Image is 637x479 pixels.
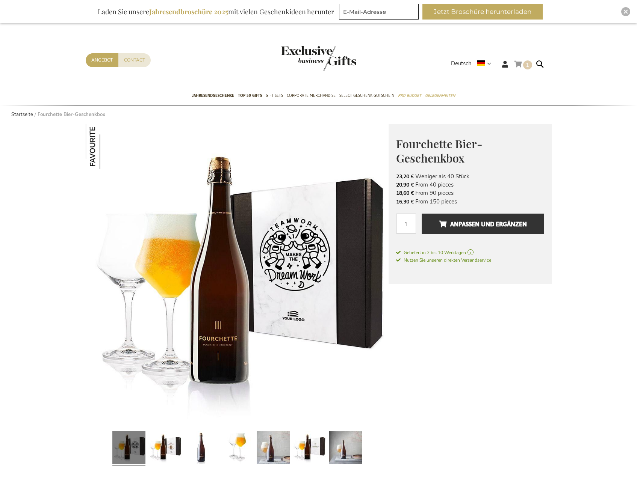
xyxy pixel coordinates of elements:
[396,181,544,189] li: From 40 pieces
[281,46,356,71] img: Exclusive Business gifts logo
[398,92,421,99] span: Pro Budget
[86,53,118,67] a: Angebot
[38,111,105,118] strong: Fourchette Bier-Geschenkbox
[11,111,33,118] a: Startseite
[266,92,283,99] span: Gift Sets
[526,61,529,69] span: 1
[86,124,131,169] img: Fourchette Bier-Geschenkbox
[396,257,491,263] span: Nutzen Sie unseren direkten Versandservice
[396,173,414,180] span: 23,20 €
[221,428,254,469] a: Fourchette Beer Gift Box
[396,249,544,256] a: Geliefert in 2 bis 10 Werktagen
[112,428,145,469] a: Fourchette Beer Gift Box
[339,4,419,20] input: E-Mail-Adresse
[451,59,496,68] div: Deutsch
[451,59,472,68] span: Deutsch
[396,198,414,205] span: 16,30 €
[396,172,544,181] li: Weniger als 40 Stück
[396,256,491,264] a: Nutzen Sie unseren direkten Versandservice
[94,4,337,20] div: Laden Sie unsere mit vielen Geschenkideen herunter
[396,136,483,166] span: Fourchette Bier-Geschenkbox
[621,7,630,16] div: Close
[185,428,218,469] a: Fourchette Beer Gift Box
[514,59,532,72] a: 1
[281,46,319,71] a: store logo
[623,9,628,14] img: Close
[149,7,228,16] b: Jahresendbroschüre 2025
[396,181,414,188] span: 20,90 €
[238,92,262,99] span: TOP 50 Gifts
[339,4,421,22] form: marketing offers and promotions
[396,189,544,197] li: From 90 pieces
[287,92,336,99] span: Corporate Merchandise
[339,92,394,99] span: Select Geschenk Gutschein
[396,190,414,197] span: 18,60 €
[293,428,326,469] a: Fourchette Beer Gift Box
[425,92,455,99] span: Gelegenheiten
[396,214,416,233] input: Menge
[439,218,527,230] span: Anpassen und ergänzen
[329,428,362,469] a: Fourchette beer 75 cl
[86,124,389,426] img: Fourchette Beer Gift Box
[257,428,290,469] a: Fourchette beer 75 cl
[422,214,544,234] button: Anpassen und ergänzen
[396,197,544,206] li: From 150 pieces
[148,428,182,469] a: Fourchette Beer Gift Box
[192,92,234,99] span: Jahresendgeschenke
[118,53,151,67] a: Contact
[422,4,543,20] button: Jetzt Broschüre herunterladen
